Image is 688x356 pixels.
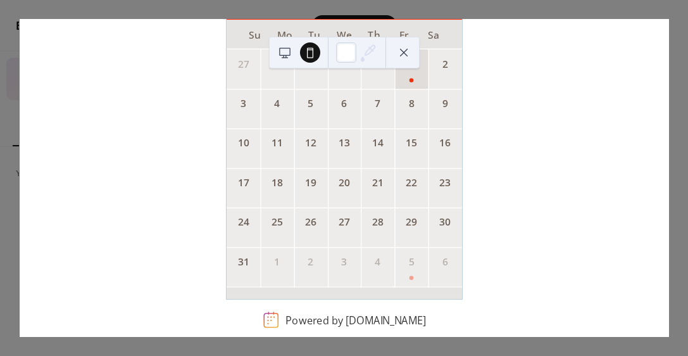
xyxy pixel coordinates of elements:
[240,20,270,49] div: Su
[438,175,453,190] div: 23
[370,175,385,190] div: 21
[329,20,359,49] div: We
[303,255,318,269] div: 2
[438,136,453,151] div: 16
[236,96,251,111] div: 3
[337,136,351,151] div: 13
[370,57,385,72] div: 31
[370,136,385,151] div: 14
[370,255,385,269] div: 4
[236,255,251,269] div: 31
[270,175,284,190] div: 18
[270,57,284,72] div: 28
[270,136,284,151] div: 11
[438,255,453,269] div: 6
[337,255,351,269] div: 3
[404,215,418,229] div: 29
[270,215,284,229] div: 25
[285,313,426,327] div: Powered by
[404,96,418,111] div: 8
[389,20,419,49] div: Fr
[404,136,418,151] div: 15
[438,57,453,72] div: 2
[337,96,351,111] div: 6
[337,57,351,72] div: 30
[236,136,251,151] div: 10
[370,215,385,229] div: 28
[270,20,299,49] div: Mo
[337,215,351,229] div: 27
[236,57,251,72] div: 27
[404,255,418,269] div: 5
[236,215,251,229] div: 24
[419,20,449,49] div: Sa
[438,96,453,111] div: 9
[360,20,389,49] div: Th
[303,57,318,72] div: 29
[370,96,385,111] div: 7
[270,255,284,269] div: 1
[303,215,318,229] div: 26
[236,175,251,190] div: 17
[337,175,351,190] div: 20
[404,175,418,190] div: 22
[299,20,329,49] div: Tu
[303,175,318,190] div: 19
[438,215,453,229] div: 30
[303,136,318,151] div: 12
[346,313,426,327] a: [DOMAIN_NAME]
[303,96,318,111] div: 5
[270,96,284,111] div: 4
